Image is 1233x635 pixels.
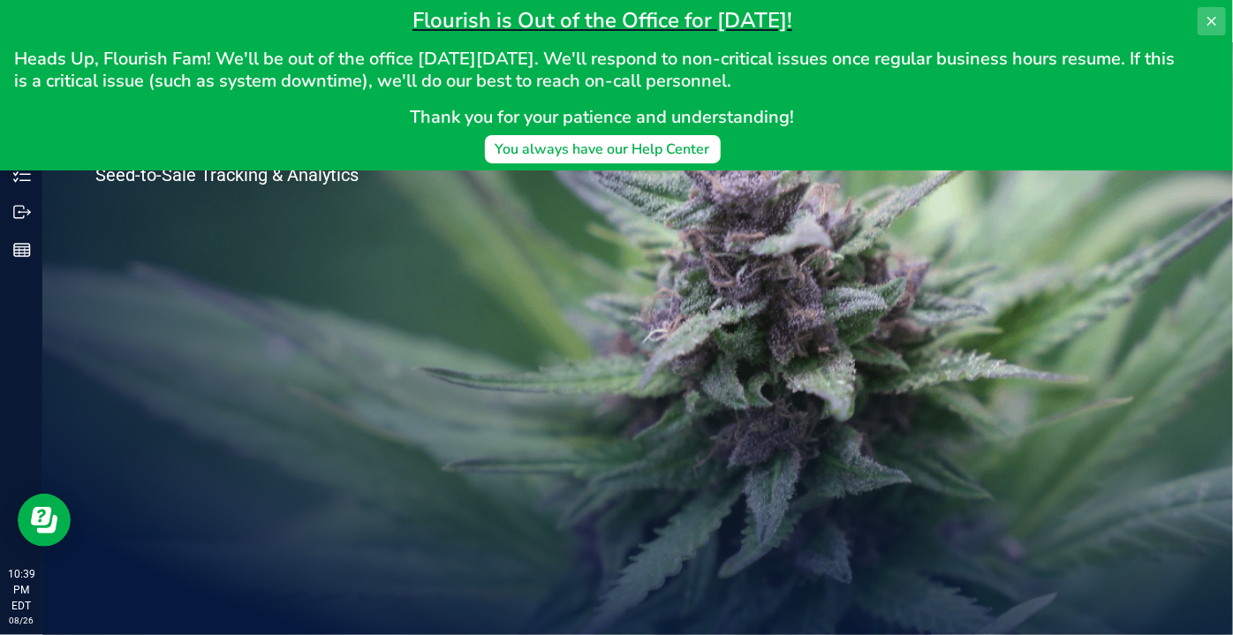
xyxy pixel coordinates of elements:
[13,203,31,221] inline-svg: Outbound
[495,139,710,160] div: You always have our Help Center
[95,166,431,184] p: Seed-to-Sale Tracking & Analytics
[411,105,795,129] span: Thank you for your patience and understanding!
[14,47,1179,93] span: Heads Up, Flourish Fam! We'll be out of the office [DATE][DATE]. We'll respond to non-critical is...
[18,494,71,547] iframe: Resource center
[13,165,31,183] inline-svg: Inventory
[412,6,792,34] span: Flourish is Out of the Office for [DATE]!
[8,614,34,627] p: 08/26
[8,566,34,614] p: 10:39 PM EDT
[13,241,31,259] inline-svg: Reports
